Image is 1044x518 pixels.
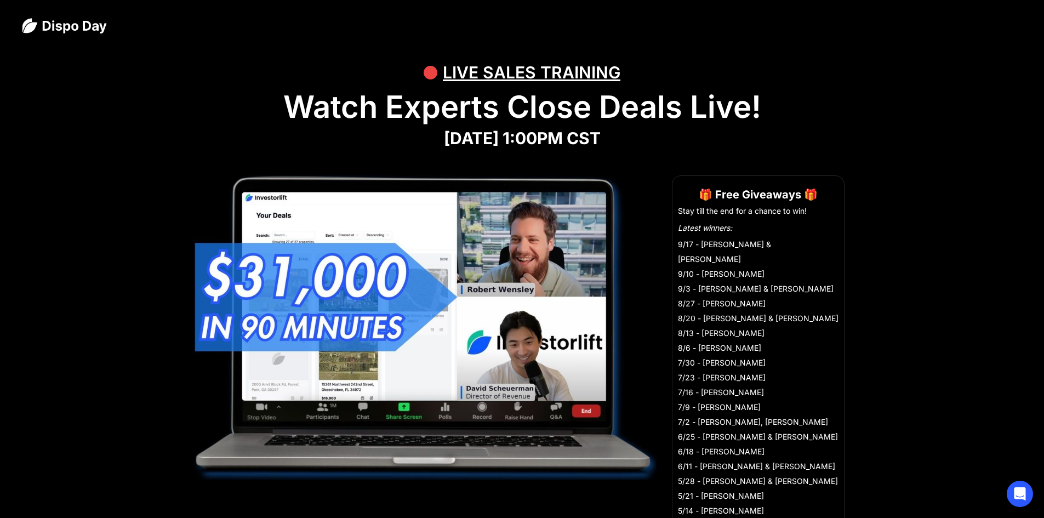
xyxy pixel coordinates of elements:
div: Open Intercom Messenger [1007,481,1033,507]
strong: [DATE] 1:00PM CST [444,128,601,148]
div: LIVE SALES TRAINING [443,56,620,89]
h1: Watch Experts Close Deals Live! [22,89,1022,126]
li: Stay till the end for a chance to win! [678,206,838,217]
em: Latest winners: [678,223,732,232]
strong: 🎁 Free Giveaways 🎁 [699,188,818,201]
